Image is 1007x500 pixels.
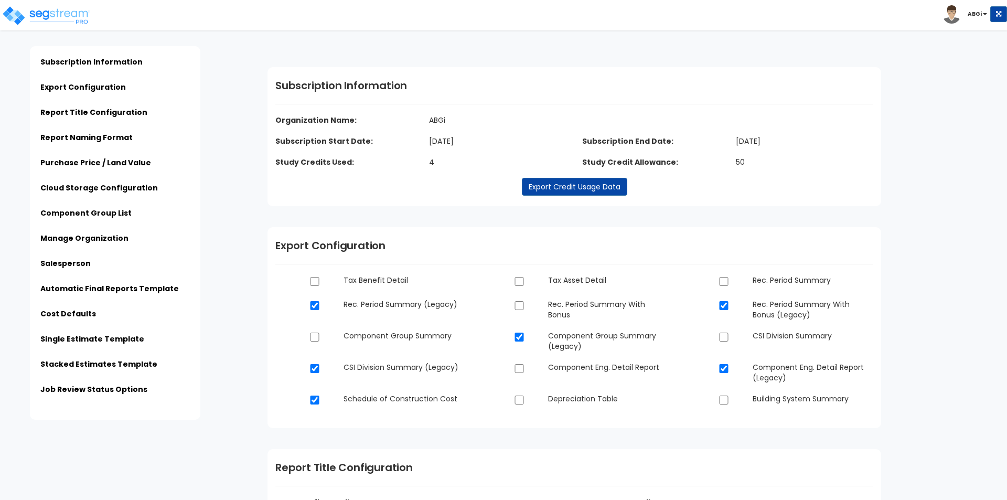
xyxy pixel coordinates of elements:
[275,460,873,475] h1: Report Title Configuration
[267,136,421,146] dt: Subscription Start Date:
[574,136,728,146] dt: Subscription End Date:
[40,283,179,294] a: Automatic Final Reports Template
[40,107,147,118] a: Report Title Configuration
[40,57,143,67] a: Subscription Information
[275,78,873,93] h1: Subscription Information
[336,362,472,373] dd: CSI Division Summary (Legacy)
[540,331,677,352] dd: Component Group Summary (Legacy)
[40,359,157,369] a: Stacked Estimates Template
[540,393,677,404] dd: Depreciation Table
[275,238,873,253] h1: Export Configuration
[942,5,961,24] img: avatar.png
[40,258,91,269] a: Salesperson
[40,157,151,168] a: Purchase Price / Land Value
[728,136,882,146] dd: [DATE]
[745,331,881,341] dd: CSI Division Summary
[40,208,132,218] a: Component Group List
[336,275,472,285] dd: Tax Benefit Detail
[421,136,575,146] dd: [DATE]
[336,331,472,341] dd: Component Group Summary
[40,334,144,344] a: Single Estimate Template
[968,10,982,18] b: ABGi
[745,275,881,285] dd: Rec. Period Summary
[745,299,881,320] dd: Rec. Period Summary With Bonus (Legacy)
[522,178,627,196] a: Export Credit Usage Data
[267,115,574,125] dt: Organization Name:
[421,115,728,125] dd: ABGi
[728,157,882,167] dd: 50
[745,393,881,404] dd: Building System Summary
[540,299,677,320] dd: Rec. Period Summary With Bonus
[540,362,677,373] dd: Component Eng. Detail Report
[267,157,421,167] dt: Study Credits Used:
[40,183,158,193] a: Cloud Storage Configuration
[2,5,91,26] img: logo_pro_r.png
[40,233,128,243] a: Manage Organization
[540,275,677,285] dd: Tax Asset Detail
[336,299,472,310] dd: Rec. Period Summary (Legacy)
[40,132,133,143] a: Report Naming Format
[574,157,728,167] dt: Study Credit Allowance:
[40,82,126,92] a: Export Configuration
[40,384,147,395] a: Job Review Status Options
[421,157,575,167] dd: 4
[336,393,472,404] dd: Schedule of Construction Cost
[40,308,96,319] a: Cost Defaults
[745,362,881,383] dd: Component Eng. Detail Report (Legacy)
